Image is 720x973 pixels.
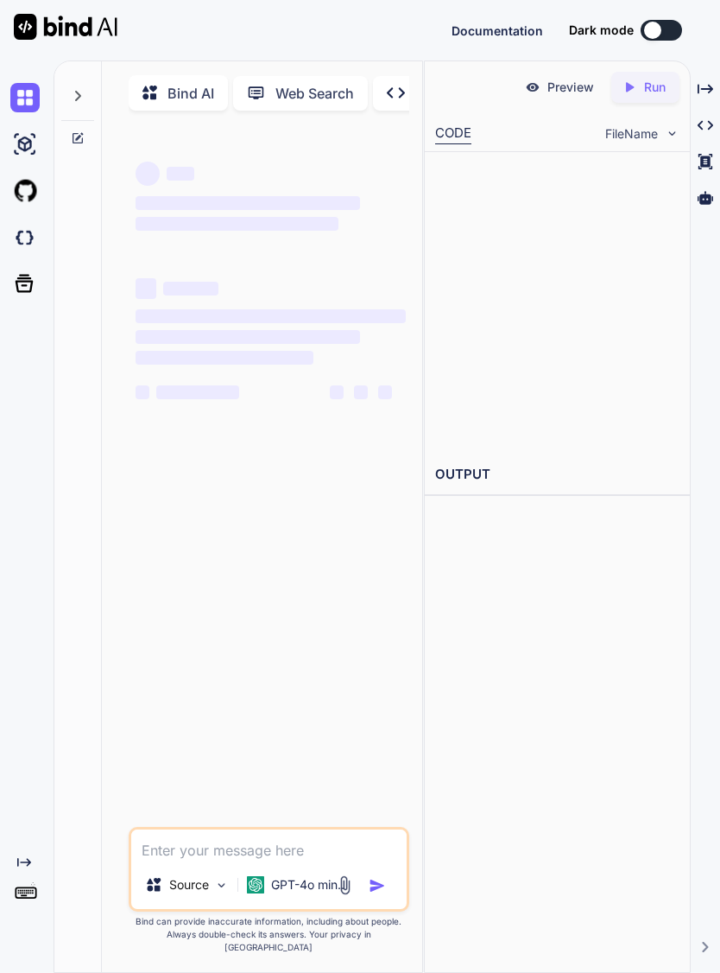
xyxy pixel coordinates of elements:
[569,22,634,39] span: Dark mode
[525,79,540,95] img: preview
[136,196,360,210] span: ‌
[14,14,117,40] img: Bind AI
[425,455,690,495] h2: OUTPUT
[275,83,354,104] p: Web Search
[163,282,218,296] span: ‌
[129,915,409,954] p: Bind can provide inaccurate information, including about people. Always double-check its answers....
[547,79,594,96] p: Preview
[136,385,149,399] span: ‌
[136,309,406,323] span: ‌
[271,876,344,894] p: GPT-4o min..
[354,385,368,399] span: ‌
[378,385,392,399] span: ‌
[169,876,209,894] p: Source
[136,217,338,231] span: ‌
[136,278,156,299] span: ‌
[167,83,214,104] p: Bind AI
[369,877,386,894] img: icon
[136,162,160,186] span: ‌
[136,351,314,365] span: ‌
[10,176,40,206] img: githubLight
[10,130,40,159] img: ai-studio
[136,330,360,344] span: ‌
[452,22,543,40] button: Documentation
[335,875,355,895] img: attachment
[247,876,264,894] img: GPT-4o mini
[330,385,344,399] span: ‌
[10,83,40,112] img: chat
[605,125,658,143] span: FileName
[10,223,40,252] img: darkCloudIdeIcon
[214,878,229,893] img: Pick Models
[665,126,679,141] img: chevron down
[435,124,471,144] div: CODE
[167,167,194,181] span: ‌
[644,79,666,96] p: Run
[156,385,239,399] span: ‌
[452,23,543,38] span: Documentation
